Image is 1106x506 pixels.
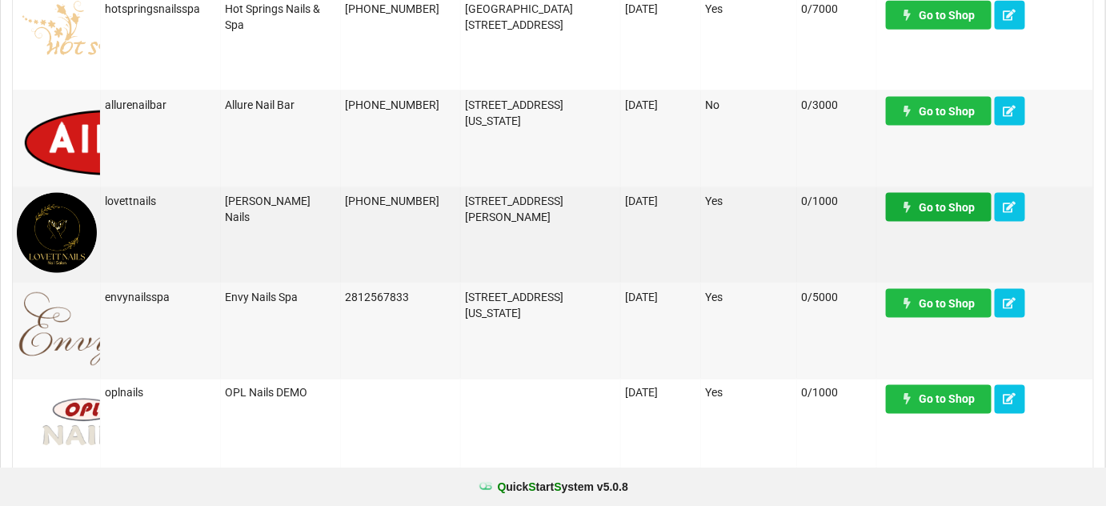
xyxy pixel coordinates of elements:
[17,385,150,465] img: OPLNails-Logo.png
[345,193,456,209] div: [PHONE_NUMBER]
[625,193,696,209] div: [DATE]
[225,289,336,305] div: Envy Nails Spa
[17,193,97,273] img: Lovett1.png
[801,289,872,305] div: 0/5000
[498,479,628,495] b: uick tart ystem v 5.0.8
[886,1,992,30] a: Go to Shop
[465,289,616,321] div: [STREET_ADDRESS][US_STATE]
[105,289,216,305] div: envynailsspa
[705,97,792,113] div: No
[225,193,336,225] div: [PERSON_NAME] Nails
[801,97,872,113] div: 0/3000
[478,479,494,495] img: favicon.ico
[705,1,792,17] div: Yes
[225,1,336,33] div: Hot Springs Nails & Spa
[105,385,216,401] div: oplnails
[625,289,696,305] div: [DATE]
[886,289,992,318] a: Go to Shop
[225,385,336,401] div: OPL Nails DEMO
[801,193,872,209] div: 0/1000
[625,97,696,113] div: [DATE]
[105,97,216,113] div: allurenailbar
[801,1,872,17] div: 0/7000
[345,97,456,113] div: [PHONE_NUMBER]
[345,1,456,17] div: [PHONE_NUMBER]
[17,289,230,369] img: ENS-logo.png
[17,1,181,81] img: hotspringsnailslogo.png
[465,97,616,129] div: [STREET_ADDRESS][US_STATE]
[465,193,616,225] div: [STREET_ADDRESS][PERSON_NAME]
[345,289,456,305] div: 2812567833
[625,1,696,17] div: [DATE]
[465,1,616,33] div: [GEOGRAPHIC_DATA][STREET_ADDRESS]
[105,1,216,17] div: hotspringsnailsspa
[498,480,507,493] span: Q
[529,480,536,493] span: S
[886,193,992,222] a: Go to Shop
[225,97,336,113] div: Allure Nail Bar
[17,97,579,177] img: logo.png
[886,385,992,414] a: Go to Shop
[105,193,216,209] div: lovettnails
[705,289,792,305] div: Yes
[801,385,872,401] div: 0/1000
[886,97,992,126] a: Go to Shop
[705,385,792,401] div: Yes
[554,480,561,493] span: S
[625,385,696,401] div: [DATE]
[705,193,792,209] div: Yes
